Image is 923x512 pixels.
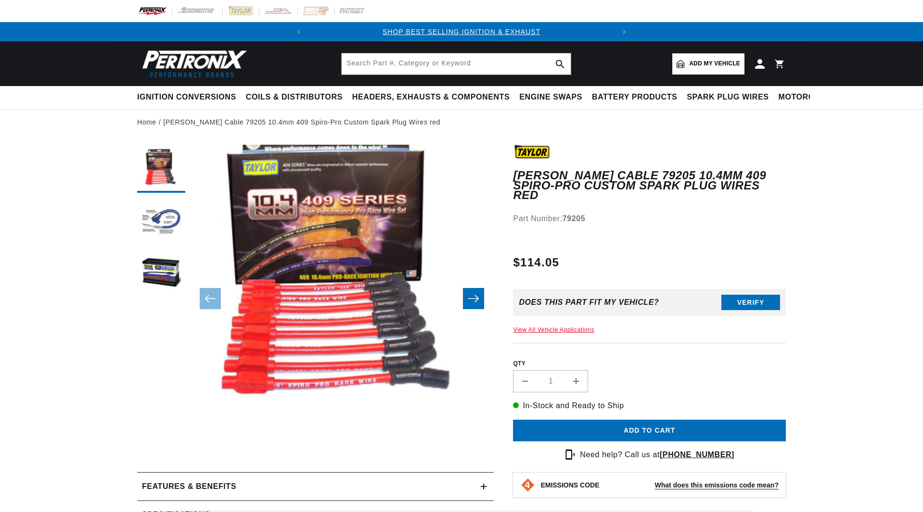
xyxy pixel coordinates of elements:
[682,86,773,109] summary: Spark Plug Wires
[721,295,780,310] button: Verify
[513,171,786,200] h1: [PERSON_NAME] Cable 79205 10.4mm 409 Spiro-Pro Custom Spark Plug Wires red
[513,254,559,271] span: $114.05
[615,22,634,41] button: Translation missing: en.sections.announcements.next_announcement
[137,250,185,299] button: Load image 3 in gallery view
[519,298,659,307] div: Does This part fit My vehicle?
[241,86,347,109] summary: Coils & Distributors
[137,117,156,127] a: Home
[587,86,682,109] summary: Battery Products
[163,117,440,127] a: [PERSON_NAME] Cable 79205 10.4mm 409 Spiro-Pro Custom Spark Plug Wires red
[308,26,615,37] div: Announcement
[137,47,248,80] img: Pertronix
[687,92,769,102] span: Spark Plug Wires
[137,117,786,127] nav: breadcrumbs
[289,22,308,41] button: Translation missing: en.sections.announcements.previous_announcement
[308,26,615,37] div: 1 of 2
[540,481,599,489] strong: EMISSIONS CODE
[550,53,571,75] button: search button
[689,59,740,68] span: Add my vehicle
[352,92,510,102] span: Headers, Exhausts & Components
[113,22,810,41] slideshow-component: Translation missing: en.sections.announcements.announcement_bar
[513,400,786,412] p: In-Stock and Ready to Ship
[342,53,571,75] input: Search Part #, Category or Keyword
[137,145,185,193] button: Load image 1 in gallery view
[580,449,734,461] p: Need help? Call us at
[137,198,185,246] button: Load image 2 in gallery view
[347,86,514,109] summary: Headers, Exhausts & Components
[519,92,582,102] span: Engine Swaps
[383,28,540,36] a: SHOP BEST SELLING IGNITION & EXHAUST
[654,481,779,489] strong: What does this emissions code mean?
[513,360,786,368] label: QTY
[513,420,786,441] button: Add to cart
[660,450,734,459] a: [PHONE_NUMBER]
[137,92,236,102] span: Ignition Conversions
[774,86,841,109] summary: Motorcycle
[513,212,786,225] div: Part Number:
[463,288,484,309] button: Slide right
[672,53,744,75] a: Add my vehicle
[592,92,677,102] span: Battery Products
[142,480,236,493] h2: Features & Benefits
[514,86,587,109] summary: Engine Swaps
[513,326,594,333] a: View All Vehicle Applications
[540,481,779,489] button: EMISSIONS CODEWhat does this emissions code mean?
[246,92,343,102] span: Coils & Distributors
[137,86,241,109] summary: Ignition Conversions
[137,145,494,453] media-gallery: Gallery Viewer
[200,288,221,309] button: Slide left
[563,214,586,223] strong: 79205
[137,473,494,500] summary: Features & Benefits
[520,477,536,493] img: Emissions code
[779,92,836,102] span: Motorcycle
